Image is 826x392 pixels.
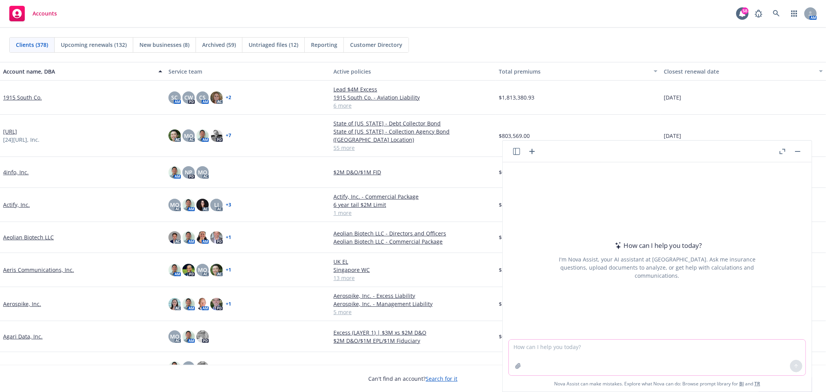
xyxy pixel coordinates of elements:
a: Aeris Communications, Inc. [3,266,74,274]
span: Customer Directory [350,41,402,49]
a: + 1 [226,268,231,272]
span: Reporting [311,41,337,49]
img: photo [210,129,223,142]
span: [24][URL], Inc. [3,136,39,144]
span: $341,161.00 [499,266,530,274]
img: photo [168,361,181,374]
span: $803,569.00 [499,132,530,140]
a: + 1 [226,302,231,306]
span: MQ [170,332,179,340]
a: 1915 South Co. - Aviation Liability [333,93,493,101]
span: [DATE] [664,93,681,101]
span: Accounts [33,10,57,17]
a: Report a Bug [751,6,766,21]
button: Service team [165,62,331,81]
div: I'm Nova Assist, your AI assistant at [GEOGRAPHIC_DATA]. Ask me insurance questions, upload docum... [548,255,766,280]
img: photo [210,231,223,244]
a: + 2 [226,95,231,100]
span: $13,176.00 [499,233,527,241]
a: 1 more [333,209,493,217]
a: Agworld, Inc. [3,363,37,371]
a: $2M D&O/$1M EPL/$1M Fiduciary [333,337,493,345]
div: How can I help you today? [613,241,702,251]
a: Lead $4M Excess [333,85,493,93]
a: + 1 [226,235,231,240]
span: MQ [170,201,179,209]
img: photo [196,361,209,374]
a: 6 more [333,101,493,110]
img: photo [182,330,195,343]
img: photo [182,264,195,276]
img: photo [168,298,181,310]
a: 4info, Inc. [3,168,29,176]
img: photo [196,330,209,343]
button: Active policies [330,62,496,81]
a: 13 more [333,274,493,282]
img: photo [196,298,209,310]
span: $128,961.00 [499,300,530,308]
div: Service team [168,67,328,76]
span: Archived (59) [202,41,236,49]
img: photo [210,91,223,104]
span: LI [214,201,219,209]
a: Accounts [6,3,60,24]
a: TR [754,380,760,387]
span: $1,813,380.93 [499,93,534,101]
span: Upcoming renewals (132) [61,41,127,49]
a: Aerospike, Inc. [3,300,41,308]
a: Agari Data, Inc. [3,332,43,340]
span: MQ [198,168,207,176]
div: Active policies [333,67,493,76]
img: photo [210,264,223,276]
span: New businesses (8) [139,41,189,49]
span: $85,333.00 [499,201,527,209]
a: Aeolian Biotech LLC - Directors and Officers [333,229,493,237]
img: photo [210,298,223,310]
a: 6 year tail $2M Limit [333,201,493,209]
img: photo [196,129,209,142]
span: MQ [184,132,193,140]
a: State of [US_STATE] - Debt Collector Bond [333,119,493,127]
span: MQ [198,266,207,274]
span: Untriaged files (12) [249,41,298,49]
img: photo [196,231,209,244]
a: Switch app [787,6,802,21]
a: + 3 [226,203,231,207]
a: $2M D&O/$1M FID [333,168,493,176]
span: CW [184,93,193,101]
a: 55 more [333,144,493,152]
span: $0.00 [499,363,513,371]
a: Singapore WC [333,266,493,274]
a: Aerospike, Inc. - Management Liability [333,300,493,308]
div: Total premiums [499,67,649,76]
a: 5 more [333,308,493,316]
a: [URL] [3,127,17,136]
span: [DATE] [664,132,681,140]
a: Aeolian Biotech LLC [3,233,54,241]
img: photo [168,264,181,276]
button: Total premiums [496,62,661,81]
span: SC [171,93,178,101]
a: Aeolian Biotech LLC - Commercial Package [333,237,493,246]
span: MW [184,363,194,371]
a: 1915 South Co. [3,93,42,101]
a: $1M D&O/$1M EPL/$1M FID [333,363,493,371]
a: State of [US_STATE] - Collection Agency Bond ([GEOGRAPHIC_DATA] Location) [333,127,493,144]
span: NP [185,168,192,176]
span: $0.00 [499,332,513,340]
a: Excess (LAYER 1) | $3M xs $2M D&O [333,328,493,337]
img: photo [168,231,181,244]
a: Search [769,6,784,21]
span: Can't find an account? [369,375,458,383]
a: BI [739,380,744,387]
img: photo [182,298,195,310]
div: Account name, DBA [3,67,154,76]
span: Clients (378) [16,41,48,49]
a: + 7 [226,133,231,138]
div: Closest renewal date [664,67,814,76]
span: Nova Assist can make mistakes. Explore what Nova can do: Browse prompt library for and [506,376,809,392]
a: Actify, Inc. [3,201,30,209]
img: photo [196,199,209,211]
span: CS [199,93,206,101]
